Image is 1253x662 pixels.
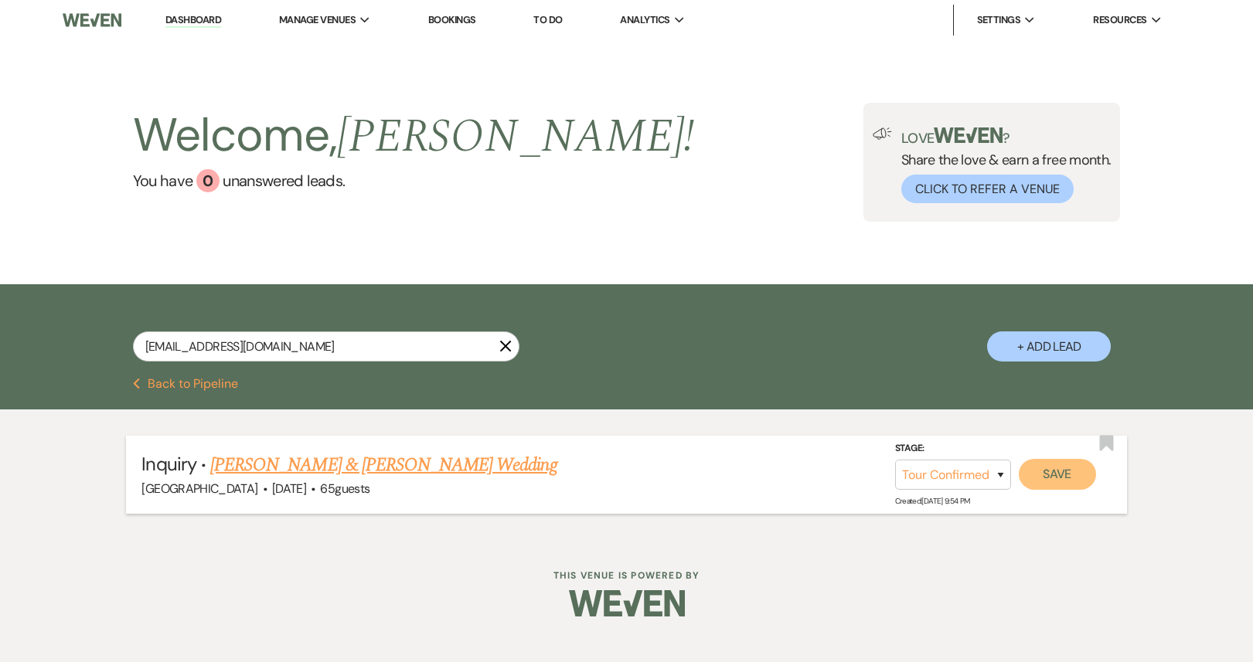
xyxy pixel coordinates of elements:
button: + Add Lead [987,331,1111,362]
span: Resources [1093,12,1146,28]
span: Manage Venues [279,12,356,28]
a: You have 0 unanswered leads. [133,169,695,192]
button: Save [1019,459,1096,490]
img: weven-logo-green.svg [934,127,1003,143]
span: Inquiry [141,452,196,476]
label: Stage: [895,440,1011,457]
h2: Welcome, [133,103,695,169]
img: loud-speaker-illustration.svg [873,127,892,140]
span: Settings [977,12,1021,28]
span: Created: [DATE] 9:54 PM [895,496,970,506]
button: Back to Pipeline [133,378,239,390]
a: Dashboard [165,13,221,28]
img: Weven Logo [63,4,121,36]
img: Weven Logo [569,576,685,630]
span: 65 guests [320,480,369,497]
div: Share the love & earn a free month. [892,127,1112,203]
p: Love ? [901,127,1112,145]
span: [DATE] [272,480,306,497]
span: Analytics [620,12,669,28]
a: [PERSON_NAME] & [PERSON_NAME] Wedding [210,451,557,479]
div: 0 [196,169,220,192]
span: [GEOGRAPHIC_DATA] [141,480,257,497]
a: Bookings [428,13,476,26]
span: [PERSON_NAME] ! [337,101,694,172]
a: To Do [533,13,562,26]
input: Search by name, event date, email address or phone number [133,331,519,362]
button: Click to Refer a Venue [901,175,1074,203]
